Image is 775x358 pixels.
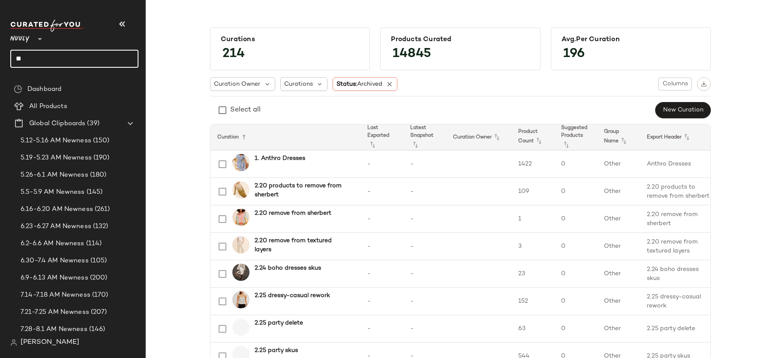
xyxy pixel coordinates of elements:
[357,81,382,87] span: Archived
[701,81,707,87] img: svg%3e
[597,124,640,150] th: Group Name
[232,236,249,253] img: 95128070_011_b
[640,315,719,343] td: 2.25 party delete
[403,150,446,178] td: -
[554,233,597,260] td: 0
[255,346,298,355] b: 2.25 party skus
[27,84,61,94] span: Dashboard
[284,80,313,89] span: Curations
[597,315,640,343] td: Other
[91,222,108,232] span: (132)
[210,124,360,150] th: Curation
[403,260,446,288] td: -
[255,181,350,199] b: 2.20 products to remove from sherbert
[384,39,440,69] span: 14845
[403,233,446,260] td: -
[511,315,554,343] td: 63
[21,136,91,146] span: 5.12-5.16 AM Newness
[232,181,249,199] img: 92873009_030_b
[214,80,260,89] span: Curation Owner
[655,102,711,118] button: New Curation
[255,154,305,163] b: 1. Anthro Dresses
[554,205,597,233] td: 0
[511,260,554,288] td: 23
[640,288,719,315] td: 2.25 dressy-casual rework
[360,233,403,260] td: -
[403,178,446,205] td: -
[597,260,640,288] td: Other
[511,150,554,178] td: 1422
[90,290,108,300] span: (170)
[232,154,249,171] img: 4130646420009_011_b25
[554,150,597,178] td: 0
[640,233,719,260] td: 2.20 remove from textured layers
[336,80,382,89] span: Status:
[255,291,330,300] b: 2.25 dressy-casual rework
[511,205,554,233] td: 1
[511,288,554,315] td: 152
[14,85,22,93] img: svg%3e
[511,124,554,150] th: Product Count
[85,119,99,129] span: (39)
[662,81,688,87] span: Columns
[21,205,93,214] span: 6.16-6.20 AM Newness
[88,170,107,180] span: (180)
[640,124,719,150] th: Export Header
[84,239,102,249] span: (114)
[255,264,321,273] b: 2.24 boho dresses skus
[562,36,700,44] div: Avg.per Curation
[391,36,529,44] div: Products Curated
[232,209,249,226] img: 81211658_080_b
[232,291,249,308] img: 90046137_010_b
[360,315,403,343] td: -
[446,124,511,150] th: Curation Owner
[10,29,30,45] span: Nuuly
[10,20,83,32] img: cfy_white_logo.C9jOOHJF.svg
[89,256,107,266] span: (105)
[21,256,89,266] span: 6.30-7.4 AM Newness
[597,178,640,205] td: Other
[554,288,597,315] td: 0
[360,178,403,205] td: -
[29,119,85,129] span: Global Clipboards
[92,153,110,163] span: (190)
[403,288,446,315] td: -
[663,107,703,114] span: New Curation
[360,124,403,150] th: Last Exported
[21,153,92,163] span: 5.19-5.23 AM Newness
[360,150,403,178] td: -
[597,233,640,260] td: Other
[554,178,597,205] td: 0
[255,236,350,254] b: 2.20 remove from textured layers
[511,233,554,260] td: 3
[597,288,640,315] td: Other
[554,260,597,288] td: 0
[640,205,719,233] td: 2.20 remove from sherbert
[21,170,88,180] span: 5.26-6.1 AM Newness
[640,178,719,205] td: 2.20 products to remove from sherbert
[403,205,446,233] td: -
[89,307,107,317] span: (207)
[21,290,90,300] span: 7.14-7.18 AM Newness
[221,36,359,44] div: Curations
[597,205,640,233] td: Other
[91,136,110,146] span: (150)
[554,315,597,343] td: 0
[21,273,88,283] span: 6.9-6.13 AM Newness
[403,315,446,343] td: -
[230,105,261,115] div: Select all
[232,264,249,281] img: 4130916210335_010_b
[640,150,719,178] td: Anthro Dresses
[21,222,91,232] span: 6.23-6.27 AM Newness
[88,273,108,283] span: (200)
[21,187,85,197] span: 5.5-5.9 AM Newness
[21,325,87,334] span: 7.28-8.1 AM Newness
[597,150,640,178] td: Other
[21,239,84,249] span: 6.2-6.6 AM Newness
[85,187,103,197] span: (145)
[658,78,692,90] button: Columns
[214,39,253,69] span: 214
[10,339,17,346] img: svg%3e
[554,124,597,150] th: Suggested Products
[255,319,303,328] b: 2.25 party delete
